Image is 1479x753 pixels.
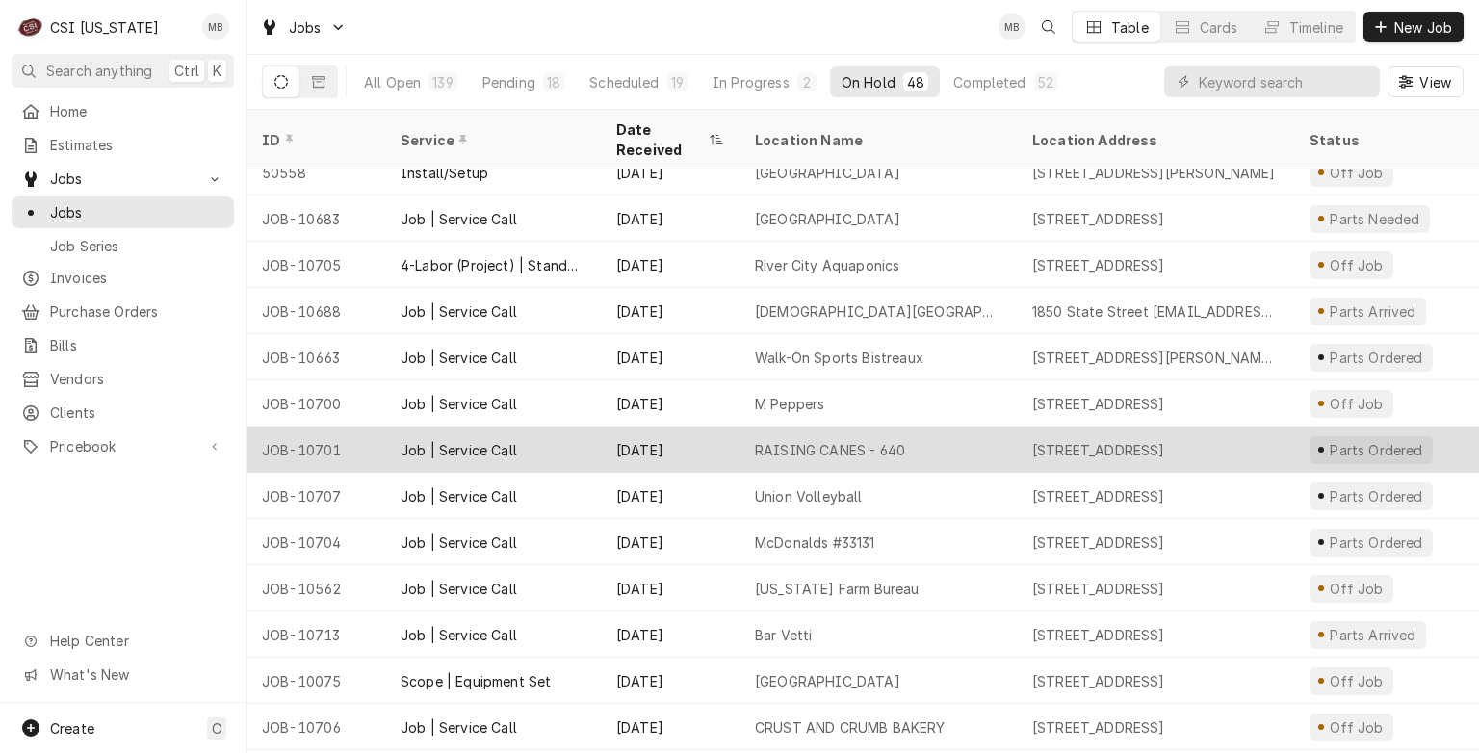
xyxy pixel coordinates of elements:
div: [DATE] [601,519,739,565]
span: Ctrl [174,61,199,81]
div: [DATE] [601,195,739,242]
div: Parts Arrived [1328,301,1418,322]
div: [DATE] [601,242,739,288]
div: Off Job [1327,394,1386,414]
input: Keyword search [1199,66,1370,97]
div: Off Job [1327,671,1386,691]
div: [DATE] [601,473,739,519]
div: [US_STATE] Farm Bureau [755,579,920,599]
div: [GEOGRAPHIC_DATA] [755,209,900,229]
div: [DATE] [601,658,739,704]
a: Clients [12,397,234,428]
div: In Progress [713,72,790,92]
div: JOB-10713 [246,611,385,658]
div: 19 [671,72,684,92]
div: CSI [US_STATE] [50,17,159,38]
div: JOB-10075 [246,658,385,704]
div: Location Name [755,130,998,150]
div: [DATE] [601,149,739,195]
div: [DATE] [601,288,739,334]
span: C [212,718,221,739]
div: [STREET_ADDRESS] [1032,625,1165,645]
div: 139 [432,72,453,92]
div: Off Job [1327,717,1386,738]
div: MB [202,13,229,40]
span: Pricebook [50,436,195,456]
div: [DATE] [601,565,739,611]
div: McDonalds #33131 [755,532,875,553]
div: Job | Service Call [401,579,517,599]
div: [STREET_ADDRESS] [1032,717,1165,738]
div: [STREET_ADDRESS] [1032,440,1165,460]
div: Off Job [1327,163,1386,183]
div: Pending [482,72,535,92]
div: Cards [1200,17,1238,38]
div: [STREET_ADDRESS][PERSON_NAME][PERSON_NAME] [1032,348,1279,368]
div: JOB-10700 [246,380,385,427]
div: JOB-10705 [246,242,385,288]
span: Jobs [50,202,224,222]
button: Open search [1033,12,1064,42]
span: Job Series [50,236,224,256]
span: K [213,61,221,81]
div: 18 [547,72,560,92]
div: Walk-On Sports Bistreaux [755,348,923,368]
div: MB [999,13,1025,40]
span: Create [50,720,94,737]
span: Bills [50,335,224,355]
div: River City Aquaponics [755,255,899,275]
div: On Hold [842,72,895,92]
span: Purchase Orders [50,301,224,322]
div: Job | Service Call [401,440,517,460]
div: Off Job [1327,579,1386,599]
div: [STREET_ADDRESS] [1032,579,1165,599]
div: Parts Ordered [1328,532,1425,553]
div: Job | Service Call [401,717,517,738]
span: Home [50,101,224,121]
div: Scheduled [589,72,659,92]
div: JOB-10562 [246,565,385,611]
div: Timeline [1289,17,1343,38]
div: RAISING CANES - 640 [755,440,905,460]
div: [STREET_ADDRESS][PERSON_NAME] [1032,163,1276,183]
div: Scope | Equipment Set [401,671,551,691]
div: [STREET_ADDRESS] [1032,394,1165,414]
div: [STREET_ADDRESS] [1032,255,1165,275]
div: JOB-10706 [246,704,385,750]
div: Bar Vetti [755,625,812,645]
div: Off Job [1327,255,1386,275]
a: Vendors [12,363,234,395]
button: New Job [1363,12,1464,42]
div: Job | Service Call [401,625,517,645]
div: 1850 State Street [EMAIL_ADDRESS][DOMAIN_NAME], [GEOGRAPHIC_DATA] [1032,301,1279,322]
a: Estimates [12,129,234,161]
div: [DATE] [601,611,739,658]
div: JOB-10688 [246,288,385,334]
div: [DEMOGRAPHIC_DATA][GEOGRAPHIC_DATA][PERSON_NAME] [755,301,1001,322]
div: Job | Service Call [401,301,517,322]
span: What's New [50,664,222,685]
div: Parts Ordered [1328,348,1425,368]
div: [STREET_ADDRESS] [1032,671,1165,691]
div: Service [401,130,582,150]
div: Location Address [1032,130,1275,150]
div: ID [262,130,366,150]
div: Install/Setup [401,163,488,183]
div: Table [1111,17,1149,38]
a: Bills [12,329,234,361]
div: Job | Service Call [401,532,517,553]
div: [DATE] [601,704,739,750]
div: Parts Ordered [1328,440,1425,460]
div: Matt Brewington's Avatar [999,13,1025,40]
div: [DATE] [601,427,739,473]
div: JOB-10701 [246,427,385,473]
div: Job | Service Call [401,348,517,368]
a: Go to Jobs [12,163,234,195]
span: Invoices [50,268,224,288]
div: CRUST AND CRUMB BAKERY [755,717,946,738]
div: Parts Needed [1328,209,1422,229]
div: [DATE] [601,334,739,380]
a: Home [12,95,234,127]
span: Estimates [50,135,224,155]
div: Parts Arrived [1328,625,1418,645]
